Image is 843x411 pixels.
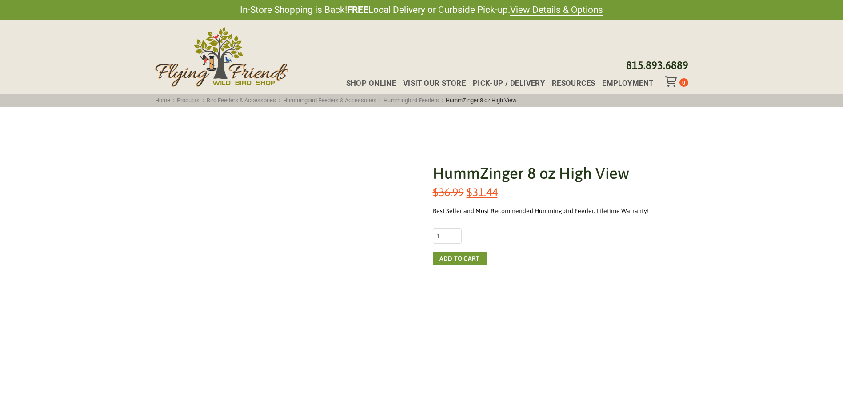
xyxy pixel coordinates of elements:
bdi: 36.99 [433,185,464,198]
a: 815.893.6889 [626,59,688,71]
span: Pick-up / Delivery [473,80,545,87]
a: Employment [595,80,653,87]
span: $ [467,185,472,198]
h1: HummZinger 8 oz High View [433,162,688,184]
span: Employment [602,80,653,87]
a: Home [152,97,173,104]
div: Toggle Off Canvas Content [665,76,679,87]
a: Bird Feeders & Accessories [204,97,279,104]
a: View Details & Options [510,4,603,16]
span: Visit Our Store [403,80,466,87]
bdi: 31.44 [467,185,498,198]
a: Shop Online [339,80,396,87]
a: Resources [545,80,595,87]
span: 0 [682,79,685,86]
input: Product quantity [433,228,462,243]
span: In-Store Shopping is Back! Local Delivery or Curbside Pick-up. [240,4,603,16]
strong: FREE [347,4,368,15]
span: : : : : : [152,97,520,104]
span: $ [433,185,439,198]
a: Pick-up / Delivery [466,80,545,87]
span: Shop Online [346,80,396,87]
span: HummZinger 8 oz High View [443,97,520,104]
a: Hummingbird Feeders & Accessories [280,97,379,104]
a: Products [174,97,203,104]
a: Hummingbird Feeders [380,97,442,104]
img: Flying Friends Wild Bird Shop Logo [155,27,288,87]
div: Best Seller and Most Recommended Hummingbird Feeder. Lifetime Warranty! [433,206,688,216]
span: Resources [552,80,595,87]
button: Add to cart [433,252,487,265]
a: Visit Our Store [396,80,466,87]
